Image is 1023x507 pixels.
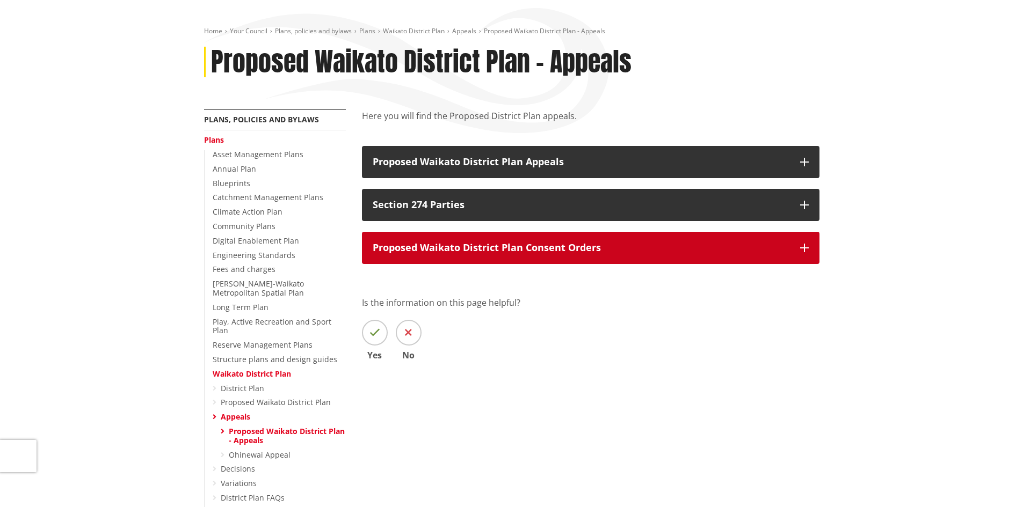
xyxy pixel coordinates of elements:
a: [PERSON_NAME]-Waikato Metropolitan Spatial Plan [213,278,304,298]
a: Decisions [221,464,255,474]
a: Fees and charges [213,264,275,274]
a: Proposed Waikato District Plan - Appeals [229,426,345,445]
a: Engineering Standards [213,250,295,260]
p: Here you will find the Proposed District Plan appeals. [362,109,819,135]
a: Appeals [221,412,250,422]
a: Plans [204,135,224,145]
a: Proposed Waikato District Plan [221,397,331,407]
a: Waikato District Plan [383,26,445,35]
span: No [396,351,422,359]
a: District Plan FAQs [221,493,285,503]
a: Structure plans and design guides [213,354,337,364]
a: Long Term Plan [213,302,269,312]
a: Blueprints [213,178,250,188]
a: Annual Plan [213,164,256,174]
a: Asset Management Plans [213,149,303,159]
button: Section 274 Parties [362,189,819,221]
iframe: Messenger Launcher [974,462,1012,501]
a: Plans, policies and bylaws [275,26,352,35]
nav: breadcrumb [204,27,819,36]
a: District Plan [221,383,264,393]
a: Community Plans [213,221,275,231]
a: Plans, policies and bylaws [204,114,319,124]
button: Proposed Waikato District Plan Consent Orders [362,232,819,264]
p: Proposed Waikato District Plan Appeals [373,157,789,167]
p: Proposed Waikato District Plan Consent Orders [373,243,789,253]
a: Appeals [452,26,476,35]
a: Reserve Management Plans [213,340,313,350]
a: Home [204,26,222,35]
a: Catchment Management Plans [213,192,323,202]
button: Proposed Waikato District Plan Appeals [362,146,819,178]
a: Digital Enablement Plan [213,236,299,246]
p: Section 274 Parties [373,200,789,210]
span: Yes [362,351,388,359]
span: Proposed Waikato District Plan - Appeals [484,26,605,35]
a: Climate Action Plan [213,207,282,217]
a: Waikato District Plan [213,369,291,379]
p: Is the information on this page helpful? [362,296,819,309]
a: Play, Active Recreation and Sport Plan [213,317,331,336]
a: Variations [221,478,257,488]
h1: Proposed Waikato District Plan - Appeals [211,47,632,78]
a: Plans [359,26,375,35]
a: Your Council [230,26,267,35]
a: Ohinewai Appeal [229,450,291,460]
